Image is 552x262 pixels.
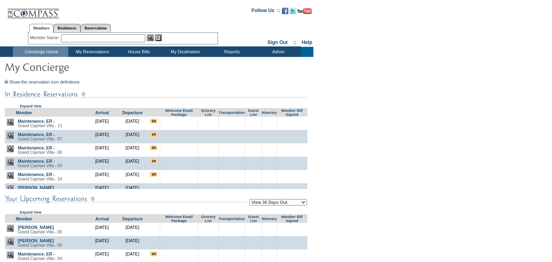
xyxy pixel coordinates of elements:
[87,170,117,183] td: [DATE]
[87,117,117,130] td: [DATE]
[7,252,14,258] img: view
[253,132,254,132] img: blank.gif
[117,183,148,197] td: [DATE]
[16,110,32,115] a: Member
[18,252,55,256] a: Maintenance, ER -
[18,137,62,141] span: Grand Cayman Villa - 07
[95,110,109,115] a: Arrival
[293,40,296,45] span: ::
[208,172,209,172] img: blank.gif
[254,47,301,57] td: Admin
[68,47,115,57] td: My Reservations
[117,236,148,249] td: [DATE]
[18,159,55,163] a: Maintenance, ER -
[87,130,117,143] td: [DATE]
[150,252,157,256] input: There are special requests for this reservation!
[7,238,14,245] img: view
[297,10,312,15] a: Subscribe to our YouTube Channel
[7,159,14,166] img: view
[18,243,62,247] span: Grand Cayman Villa - 06
[147,34,154,41] img: View
[87,157,117,170] td: [DATE]
[18,163,62,168] span: Grand Cayman Villa - 03
[161,47,208,57] td: My Destination
[18,185,54,190] a: [PERSON_NAME]
[87,236,117,249] td: [DATE]
[20,210,41,214] a: Expand View
[155,34,162,41] img: Reservations
[150,145,157,150] input: There are special requests for this reservation!
[30,34,61,41] div: Member Name:
[122,216,142,221] a: Departure
[18,132,55,137] a: Maintenance, ER -
[80,24,111,32] a: Reservations
[165,109,192,117] a: Welcome Email Package
[20,104,41,108] a: Expand View
[290,8,296,14] img: Follow us on Twitter
[4,80,8,84] img: Show the reservation icon definitions
[95,216,109,221] a: Arrival
[87,183,117,197] td: [DATE]
[248,215,258,223] a: Guest List
[248,109,258,117] a: Guest List
[18,238,54,243] a: [PERSON_NAME]
[7,185,14,192] img: view
[150,132,157,137] input: There are special requests for this reservation!
[18,150,62,155] span: Grand Cayman Villa - 08
[267,40,288,45] a: Sign Out
[7,172,14,179] img: view
[7,119,14,126] img: view
[252,7,280,17] td: Follow Us ::
[282,8,288,14] img: Become our fan on Facebook
[165,215,192,223] a: Welcome Email Package
[117,143,148,157] td: [DATE]
[18,172,55,177] a: Maintenance, ER -
[18,177,62,181] span: Grand Cayman Villa - 14
[117,157,148,170] td: [DATE]
[18,225,54,230] a: [PERSON_NAME]
[201,109,216,117] a: Grocery List
[122,110,142,115] a: Departure
[87,143,117,157] td: [DATE]
[29,24,54,33] a: Members
[117,223,148,236] td: [DATE]
[117,130,148,143] td: [DATE]
[262,217,277,221] a: Itinerary
[115,47,161,57] td: House Bills
[4,194,247,204] img: subTtlConUpcomingReservatio.gif
[7,225,14,232] img: view
[218,217,245,221] a: Transportation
